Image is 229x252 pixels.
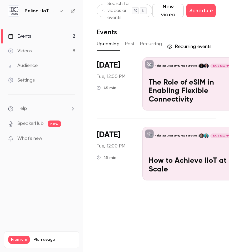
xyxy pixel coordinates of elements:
[186,4,216,17] button: Schedule
[204,64,209,68] img: Niall Strachan
[8,48,32,54] div: Videos
[140,39,162,49] button: Recurring
[97,28,117,36] h1: Events
[34,237,75,242] span: Plan usage
[164,41,216,52] button: Recurring events
[8,33,31,40] div: Events
[155,64,199,68] p: Pelion : IoT Connectivity Made Effortless
[97,129,120,140] span: [DATE]
[8,105,75,112] li: help-dropdown-opener
[25,8,56,14] h6: Pelion : IoT Connectivity Made Effortless
[97,60,120,71] span: [DATE]
[8,236,30,244] span: Premium
[199,133,204,138] img: Alan Tait
[97,57,132,111] div: Oct 7 Tue, 11:00 AM (Europe/London)
[17,135,42,142] span: What's new
[199,64,204,68] img: Fredrik Stålbrand
[17,120,44,127] a: SpeakerHub
[8,6,19,16] img: Pelion : IoT Connectivity Made Effortless
[67,136,75,142] iframe: Noticeable Trigger
[97,73,125,80] span: Tue, 12:00 PM
[48,121,61,127] span: new
[97,39,120,49] button: Upcoming
[17,105,27,112] span: Help
[97,155,116,160] div: 45 min
[204,133,209,138] img: Ulf Seijmer
[152,4,184,17] button: New video
[8,62,38,69] div: Audience
[97,85,116,91] div: 45 min
[97,143,125,149] span: Tue, 12:00 PM
[155,134,199,137] p: Pelion : IoT Connectivity Made Effortless
[125,39,135,49] button: Past
[8,77,35,84] div: Settings
[97,127,132,180] div: Oct 28 Tue, 11:00 AM (Europe/London)
[102,0,132,21] div: Search for videos or events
